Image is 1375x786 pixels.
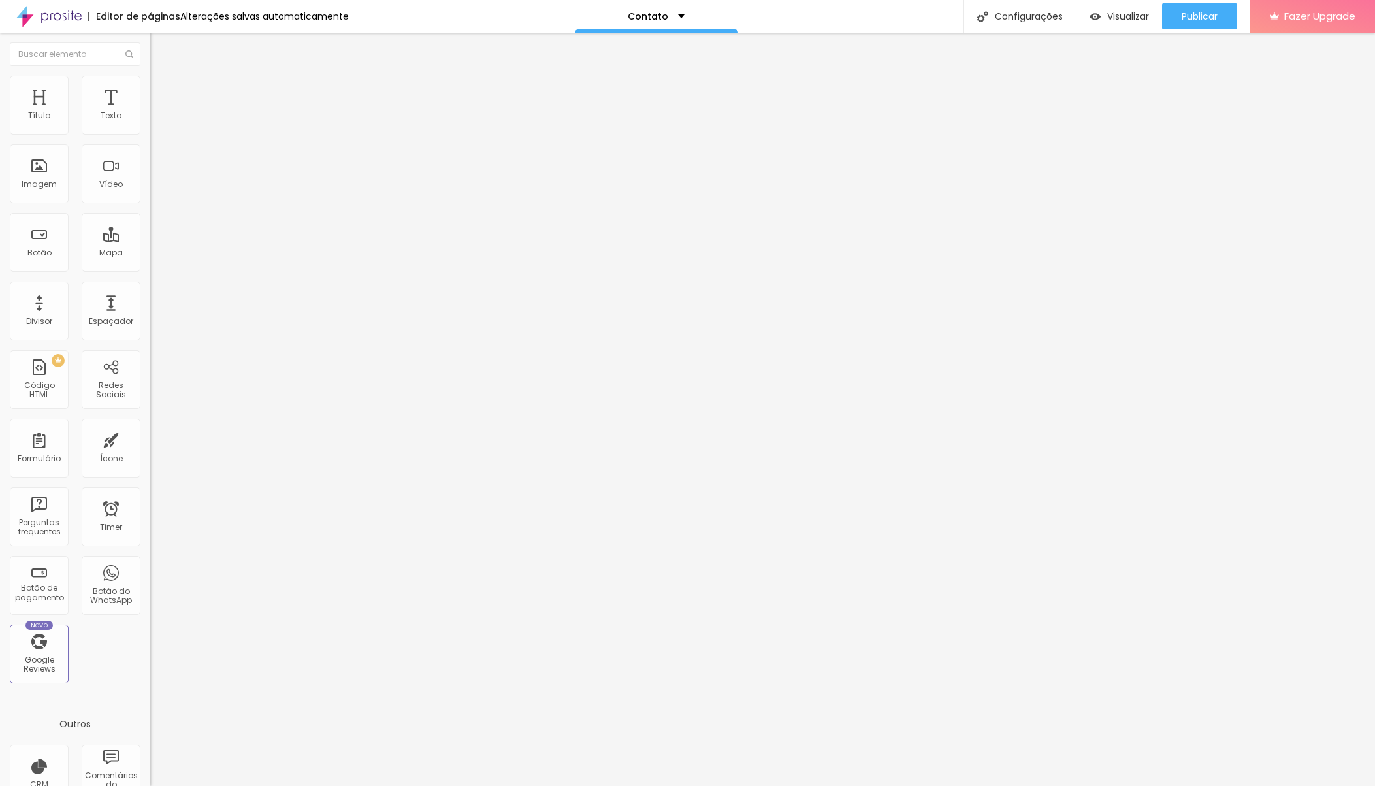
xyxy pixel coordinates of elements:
[100,454,123,463] div: Ícone
[25,621,54,630] div: Novo
[13,655,65,674] div: Google Reviews
[99,180,123,189] div: Vídeo
[22,180,57,189] div: Imagem
[13,583,65,602] div: Botão de pagamento
[13,518,65,537] div: Perguntas frequentes
[180,12,349,21] div: Alterações salvas automaticamente
[100,523,122,532] div: Timer
[1162,3,1237,29] button: Publicar
[150,33,1375,786] iframe: Editor
[27,248,52,257] div: Botão
[1284,10,1355,22] span: Fazer Upgrade
[28,111,50,120] div: Título
[99,248,123,257] div: Mapa
[26,317,52,326] div: Divisor
[1182,11,1218,22] span: Publicar
[1076,3,1162,29] button: Visualizar
[1090,11,1101,22] img: view-1.svg
[125,50,133,58] img: Icone
[88,12,180,21] div: Editor de páginas
[85,381,137,400] div: Redes Sociais
[628,12,668,21] p: Contato
[977,11,988,22] img: Icone
[18,454,61,463] div: Formulário
[85,587,137,606] div: Botão do WhatsApp
[101,111,121,120] div: Texto
[13,381,65,400] div: Código HTML
[10,42,140,66] input: Buscar elemento
[1107,11,1149,22] span: Visualizar
[89,317,133,326] div: Espaçador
